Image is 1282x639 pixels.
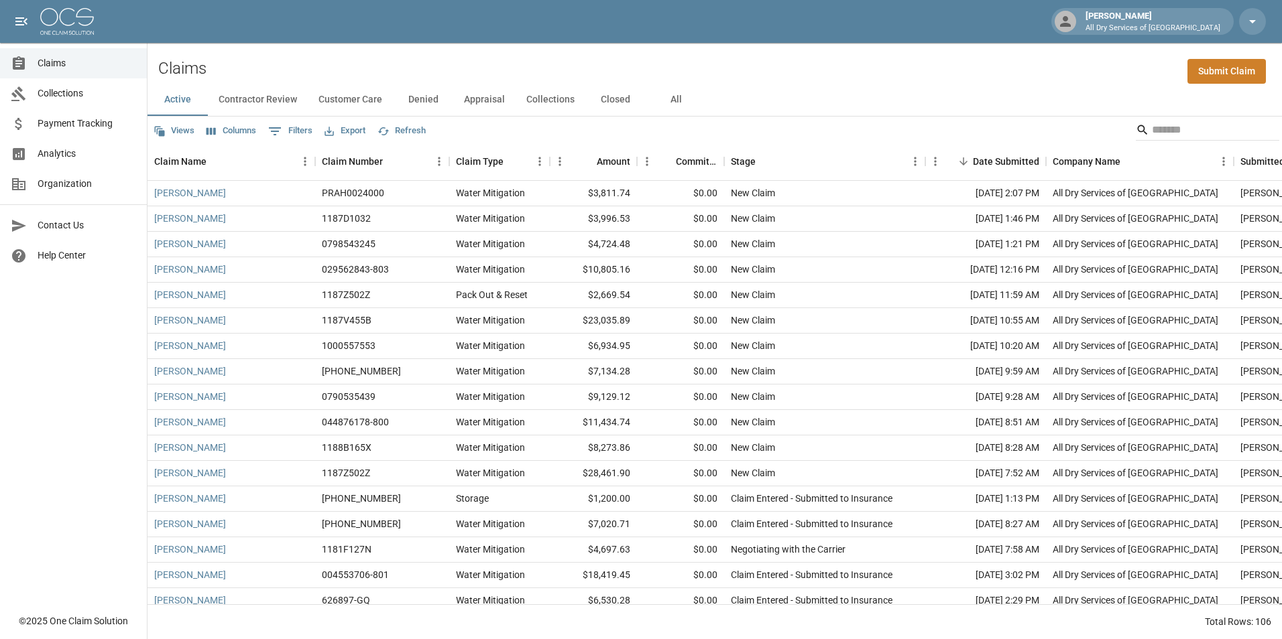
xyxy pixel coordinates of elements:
[295,151,315,171] button: Menu
[550,308,637,334] div: $23,035.89
[925,257,1046,283] div: [DATE] 12:16 PM
[456,143,504,180] div: Claim Type
[383,152,402,171] button: Sort
[925,486,1046,512] div: [DATE] 1:13 PM
[154,288,226,301] a: [PERSON_NAME]
[1136,119,1279,143] div: Search
[148,84,208,116] button: Active
[322,517,401,530] div: 01-009-121288
[504,152,522,171] button: Sort
[1205,615,1271,628] div: Total Rows: 106
[322,186,384,200] div: PRAH0024000
[154,441,226,454] a: [PERSON_NAME]
[637,461,724,486] div: $0.00
[456,339,525,352] div: Water Mitigation
[38,248,136,263] span: Help Center
[637,334,724,359] div: $0.00
[637,588,724,614] div: $0.00
[637,486,724,512] div: $0.00
[1053,415,1218,429] div: All Dry Services of Atlanta
[925,181,1046,206] div: [DATE] 2:07 PM
[637,151,657,171] button: Menu
[905,151,925,171] button: Menu
[731,466,775,480] div: New Claim
[550,410,637,435] div: $11,434.74
[1046,143,1234,180] div: Company Name
[550,537,637,563] div: $4,697.63
[1053,593,1218,607] div: All Dry Services of Atlanta
[154,390,226,403] a: [PERSON_NAME]
[1120,152,1139,171] button: Sort
[154,466,226,480] a: [PERSON_NAME]
[731,492,892,505] div: Claim Entered - Submitted to Insurance
[1053,441,1218,454] div: All Dry Services of Atlanta
[1214,151,1234,171] button: Menu
[429,151,449,171] button: Menu
[731,390,775,403] div: New Claim
[637,283,724,308] div: $0.00
[637,257,724,283] div: $0.00
[1053,288,1218,301] div: All Dry Services of Atlanta
[925,143,1046,180] div: Date Submitted
[1053,313,1218,327] div: All Dry Services of Atlanta
[597,143,630,180] div: Amount
[925,232,1046,257] div: [DATE] 1:21 PM
[637,181,724,206] div: $0.00
[1080,9,1226,33] div: [PERSON_NAME]
[657,152,676,171] button: Sort
[925,359,1046,384] div: [DATE] 9:59 AM
[456,263,525,276] div: Water Mitigation
[550,206,637,232] div: $3,996.53
[925,308,1046,334] div: [DATE] 10:55 AM
[637,512,724,537] div: $0.00
[756,152,774,171] button: Sort
[148,84,1282,116] div: dynamic tabs
[456,466,525,480] div: Water Mitigation
[925,283,1046,308] div: [DATE] 11:59 AM
[208,84,308,116] button: Contractor Review
[550,384,637,410] div: $9,129.12
[154,415,226,429] a: [PERSON_NAME]
[1053,339,1218,352] div: All Dry Services of Atlanta
[456,364,525,378] div: Water Mitigation
[393,84,453,116] button: Denied
[1053,390,1218,403] div: All Dry Services of Atlanta
[925,334,1046,359] div: [DATE] 10:20 AM
[731,517,892,530] div: Claim Entered - Submitted to Insurance
[154,517,226,530] a: [PERSON_NAME]
[637,206,724,232] div: $0.00
[322,390,375,403] div: 0790535439
[585,84,646,116] button: Closed
[154,263,226,276] a: [PERSON_NAME]
[154,143,207,180] div: Claim Name
[456,492,489,505] div: Storage
[550,486,637,512] div: $1,200.00
[550,334,637,359] div: $6,934.95
[322,313,371,327] div: 1187V455B
[550,181,637,206] div: $3,811.74
[731,313,775,327] div: New Claim
[207,152,225,171] button: Sort
[578,152,597,171] button: Sort
[550,143,637,180] div: Amount
[731,288,775,301] div: New Claim
[1053,212,1218,225] div: All Dry Services of Atlanta
[374,121,429,141] button: Refresh
[308,84,393,116] button: Customer Care
[456,517,525,530] div: Water Mitigation
[637,537,724,563] div: $0.00
[550,283,637,308] div: $2,669.54
[456,186,525,200] div: Water Mitigation
[322,593,370,607] div: 626897-GQ
[925,384,1046,410] div: [DATE] 9:28 AM
[148,143,315,180] div: Claim Name
[925,512,1046,537] div: [DATE] 8:27 AM
[731,339,775,352] div: New Claim
[530,151,550,171] button: Menu
[1053,517,1218,530] div: All Dry Services of Atlanta
[973,143,1039,180] div: Date Submitted
[322,364,401,378] div: 01-009-130023
[154,492,226,505] a: [PERSON_NAME]
[19,614,128,628] div: © 2025 One Claim Solution
[322,492,401,505] div: 01-009-082927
